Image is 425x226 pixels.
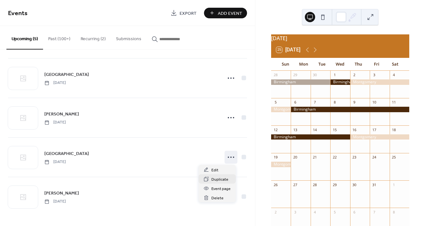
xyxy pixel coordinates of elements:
div: 13 [293,127,297,132]
button: Recurring (2) [75,26,111,49]
div: 28 [313,182,317,187]
span: Export [180,10,197,17]
div: 20 [293,155,297,160]
div: Montgomery [271,162,291,167]
span: [PERSON_NAME] [44,111,79,118]
div: 22 [332,155,337,160]
div: 1 [392,182,396,187]
div: 7 [372,210,376,214]
div: Birmingham [271,79,330,85]
div: Mon [295,58,313,71]
a: [PERSON_NAME] [44,110,79,118]
div: 8 [392,210,396,214]
span: [PERSON_NAME] [44,190,79,197]
div: 27 [293,182,297,187]
div: Birmingham [330,79,350,85]
div: 14 [313,127,317,132]
div: Montgomery [350,134,409,140]
button: 25[DATE] [274,45,303,54]
div: 12 [273,127,278,132]
div: 26 [273,182,278,187]
span: Duplicate [211,176,228,183]
span: Event page [211,185,231,192]
div: 5 [273,100,278,105]
div: 17 [372,127,376,132]
div: Montgomery [350,79,409,85]
div: Sat [386,58,404,71]
button: Submissions [111,26,146,49]
div: 24 [372,155,376,160]
div: 31 [372,182,376,187]
span: [DATE] [44,120,66,125]
span: [DATE] [44,199,66,204]
div: 18 [392,127,396,132]
div: Fri [367,58,386,71]
div: [DATE] [271,34,409,42]
a: Export [166,8,201,18]
div: 7 [313,100,317,105]
button: Add Event [204,8,247,18]
div: Sun [276,58,295,71]
div: Montgomery [271,107,291,112]
div: 2 [273,210,278,214]
div: 8 [332,100,337,105]
button: Past (100+) [43,26,75,49]
div: 15 [332,127,337,132]
div: 29 [293,73,297,77]
div: Thu [349,58,367,71]
a: [GEOGRAPHIC_DATA] [44,71,89,78]
div: 3 [293,210,297,214]
a: [GEOGRAPHIC_DATA] [44,150,89,157]
div: 29 [332,182,337,187]
div: 2 [352,73,357,77]
div: 4 [313,210,317,214]
div: 23 [352,155,357,160]
span: [DATE] [44,159,66,165]
span: Delete [211,195,224,202]
span: Edit [211,167,218,174]
span: Add Event [218,10,242,17]
div: Tue [313,58,331,71]
div: 25 [392,155,396,160]
a: [PERSON_NAME] [44,189,79,197]
span: [DATE] [44,80,66,86]
div: 30 [352,182,357,187]
div: Wed [331,58,349,71]
div: 28 [273,73,278,77]
div: 3 [372,73,376,77]
div: 4 [392,73,396,77]
span: Events [8,7,28,20]
div: 1 [332,73,337,77]
div: Birmingham [271,134,350,140]
div: 30 [313,73,317,77]
div: 21 [313,155,317,160]
div: 10 [372,100,376,105]
div: 6 [352,210,357,214]
div: 11 [392,100,396,105]
div: 19 [273,155,278,160]
div: Birmingham [291,107,409,112]
div: 5 [332,210,337,214]
div: 6 [293,100,297,105]
div: 16 [352,127,357,132]
button: Upcoming (5) [6,26,43,50]
div: 9 [352,100,357,105]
